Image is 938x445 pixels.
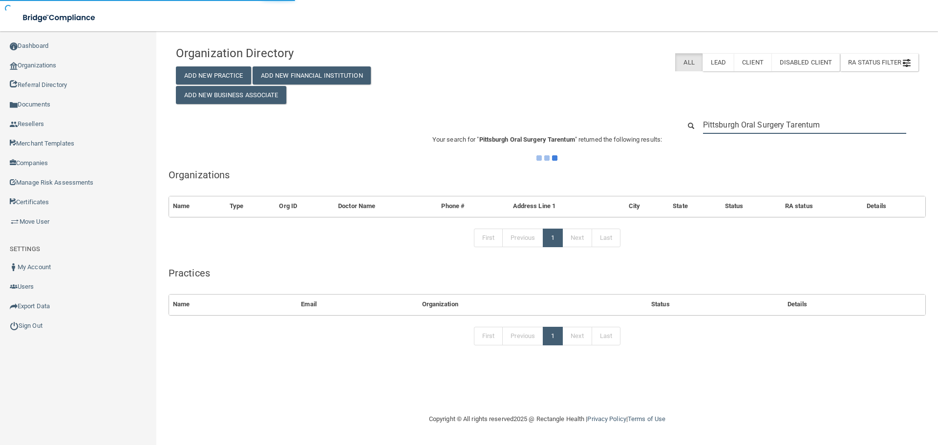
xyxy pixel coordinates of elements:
th: Email [297,295,418,315]
a: First [474,327,503,345]
a: Next [562,229,592,247]
button: Add New Business Associate [176,86,286,104]
label: Client [734,53,771,71]
a: Privacy Policy [587,415,626,423]
th: Address Line 1 [509,196,625,216]
img: ic_reseller.de258add.png [10,121,18,128]
img: icon-documents.8dae5593.png [10,101,18,109]
input: Search [703,116,906,134]
img: organization-icon.f8decf85.png [10,62,18,70]
th: State [669,196,721,216]
th: RA status [781,196,863,216]
a: 1 [543,327,563,345]
th: Status [647,295,784,315]
th: Type [226,196,276,216]
a: Previous [502,229,543,247]
a: Next [562,327,592,345]
th: Organization [418,295,647,315]
button: Add New Financial Institution [253,66,371,85]
img: icon-export.b9366987.png [10,302,18,310]
img: briefcase.64adab9b.png [10,217,20,227]
th: Doctor Name [334,196,437,216]
label: Disabled Client [771,53,840,71]
span: Pittsburgh Oral Surgery Tarentum [479,136,575,143]
h5: Organizations [169,170,926,180]
div: Copyright © All rights reserved 2025 @ Rectangle Health | | [369,403,725,435]
th: City [625,196,669,216]
img: bridge_compliance_login_screen.278c3ca4.svg [15,8,105,28]
label: Lead [703,53,734,71]
a: Terms of Use [628,415,665,423]
th: Status [721,196,781,216]
th: Name [169,295,297,315]
img: ic_power_dark.7ecde6b1.png [10,321,19,330]
label: All [675,53,702,71]
p: Your search for " " returned the following results: [169,134,926,146]
img: icon-users.e205127d.png [10,283,18,291]
h4: Organization Directory [176,47,414,60]
img: ic_dashboard_dark.d01f4a41.png [10,42,18,50]
a: First [474,229,503,247]
img: ic_user_dark.df1a06c3.png [10,263,18,271]
h5: Practices [169,268,926,278]
th: Details [863,196,925,216]
label: SETTINGS [10,243,40,255]
th: Phone # [437,196,509,216]
th: Name [169,196,226,216]
a: Last [592,229,620,247]
span: RA Status Filter [848,59,911,66]
a: Last [592,327,620,345]
img: icon-filter@2x.21656d0b.png [903,59,911,67]
button: Add New Practice [176,66,251,85]
th: Org ID [275,196,334,216]
a: 1 [543,229,563,247]
th: Details [784,295,925,315]
img: ajax-loader.4d491dd7.gif [536,155,557,161]
a: Previous [502,327,543,345]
